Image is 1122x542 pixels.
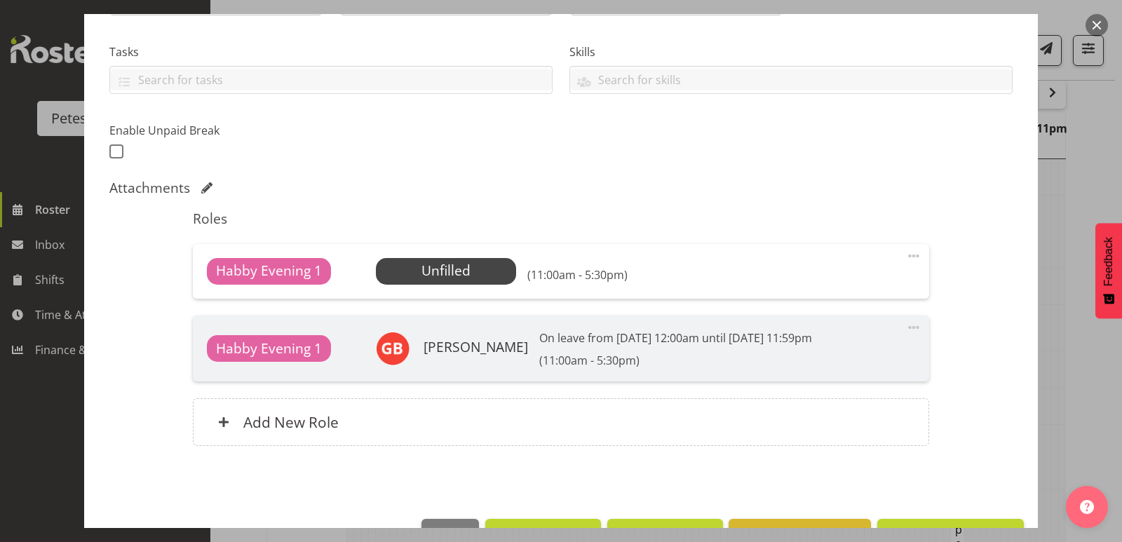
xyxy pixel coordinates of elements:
[193,210,928,227] h5: Roles
[109,179,190,196] h5: Attachments
[1080,500,1094,514] img: help-xxl-2.png
[569,43,1013,60] label: Skills
[109,43,553,60] label: Tasks
[109,122,323,139] label: Enable Unpaid Break
[110,69,552,90] input: Search for tasks
[527,268,628,282] h6: (11:00am - 5:30pm)
[1102,237,1115,286] span: Feedback
[216,261,322,281] span: Habby Evening 1
[216,339,322,359] span: Habby Evening 1
[570,69,1012,90] input: Search for skills
[376,332,410,365] img: gillian-byford11184.jpg
[539,353,812,367] h6: (11:00am - 5:30pm)
[1095,223,1122,318] button: Feedback - Show survey
[421,261,471,280] span: Unfilled
[539,330,812,346] p: On leave from [DATE] 12:00am until [DATE] 11:59pm
[424,339,528,355] h6: [PERSON_NAME]
[243,413,339,431] h6: Add New Role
